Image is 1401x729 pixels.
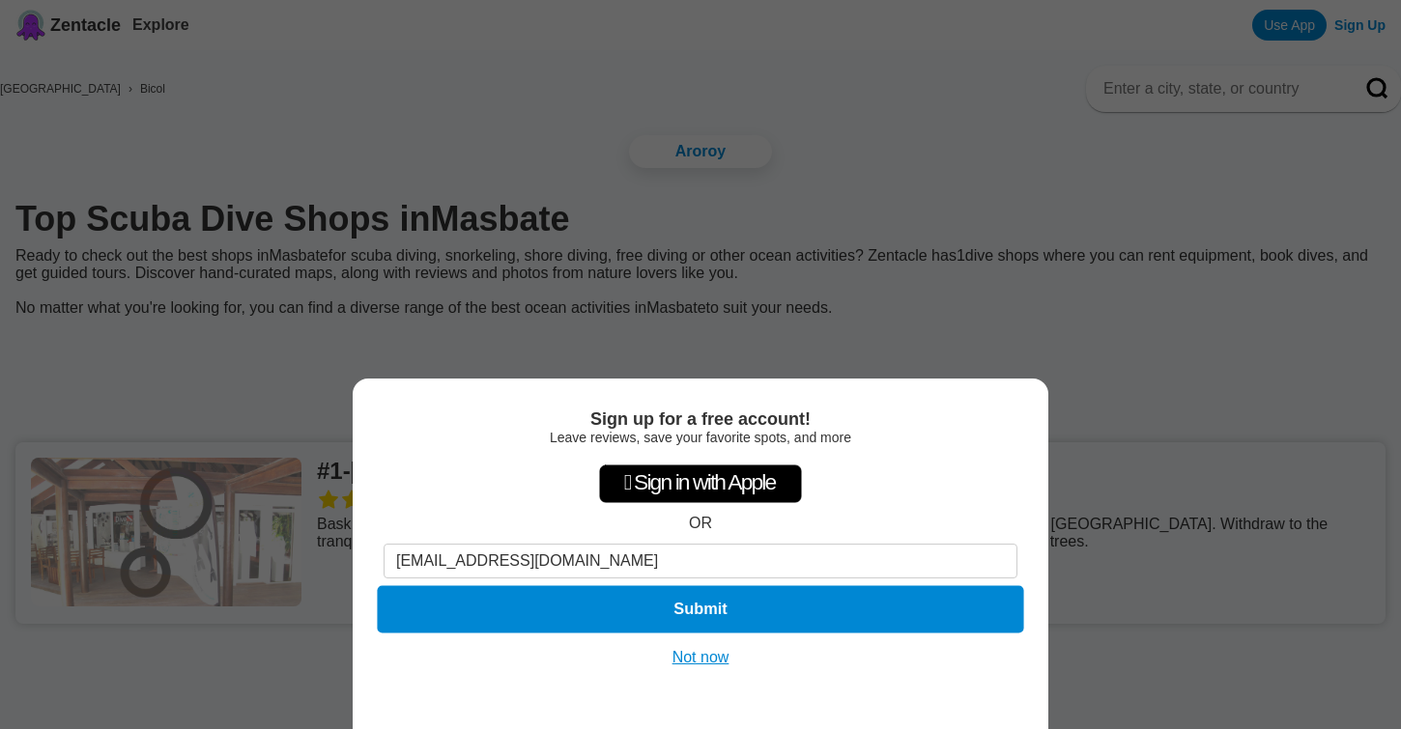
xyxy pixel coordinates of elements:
button: Submit [377,586,1023,633]
div: Sign in with Apple [599,464,802,503]
div: OR [689,515,712,532]
div: Sign up for a free account! [384,409,1017,430]
input: Email [384,544,1017,578]
div: Leave reviews, save your favorite spots, and more [384,430,1017,445]
button: Not now [667,648,735,667]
